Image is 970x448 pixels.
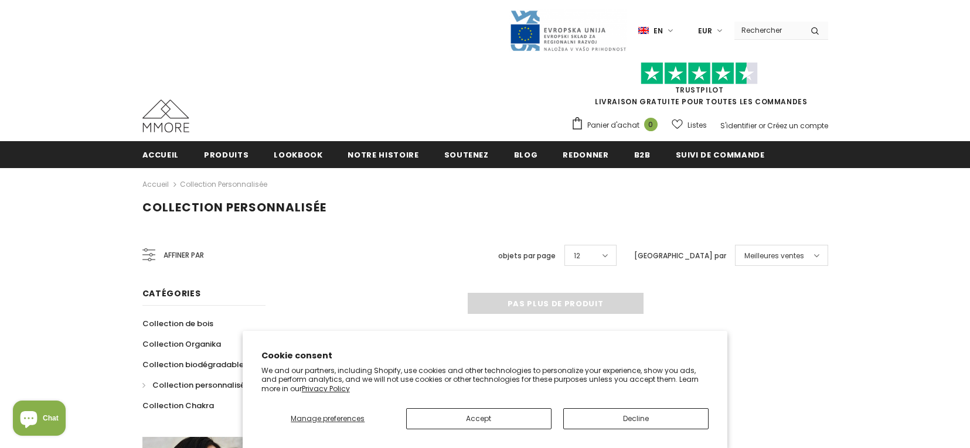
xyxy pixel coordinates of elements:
h2: Cookie consent [261,350,709,362]
a: Lookbook [274,141,322,167]
a: Créez un compte [767,121,828,131]
img: Cas MMORE [142,100,189,132]
a: Listes [672,115,707,135]
a: Accueil [142,141,179,167]
label: objets par page [498,250,556,262]
span: Blog [514,149,538,160]
a: Accueil [142,177,169,191]
p: We and our partners, including Shopify, use cookies and other technologies to personalize your ex... [261,366,709,394]
inbox-online-store-chat: Shopify online store chat [9,401,69,439]
a: B2B [634,141,651,167]
input: Search Site [734,22,802,39]
span: Listes [687,119,707,131]
span: Collection personnalisée [152,379,250,391]
span: Affiner par [164,249,204,262]
label: [GEOGRAPHIC_DATA] par [634,250,726,262]
a: Javni Razpis [509,25,627,35]
span: Collection personnalisée [142,199,326,216]
a: Blog [514,141,538,167]
button: Manage preferences [261,408,394,429]
span: soutenez [444,149,489,160]
span: Notre histoire [348,149,418,160]
button: Accept [406,408,552,429]
a: Collection personnalisée [142,375,250,395]
span: 0 [644,118,658,131]
img: i-lang-1.png [638,26,649,36]
a: Collection Organika [142,334,221,354]
a: Privacy Policy [302,384,350,394]
span: Panier d'achat [587,119,639,131]
span: Collection biodégradable [142,359,244,370]
a: Suivi de commande [676,141,765,167]
a: TrustPilot [675,85,724,95]
span: Lookbook [274,149,322,160]
a: Notre histoire [348,141,418,167]
span: 12 [574,250,580,262]
a: Collection personnalisée [180,179,267,189]
span: B2B [634,149,651,160]
span: Suivi de commande [676,149,765,160]
span: or [758,121,765,131]
img: Javni Razpis [509,9,627,52]
a: Collection de bois [142,313,213,334]
img: Faites confiance aux étoiles pilotes [641,62,758,85]
a: Panier d'achat 0 [571,117,663,134]
span: Produits [204,149,249,160]
a: Redonner [563,141,608,167]
span: Collection Chakra [142,400,214,411]
span: en [654,25,663,37]
span: Collection Organika [142,338,221,350]
span: Accueil [142,149,179,160]
a: Collection Chakra [142,395,214,416]
span: Collection de bois [142,318,213,329]
a: Produits [204,141,249,167]
span: EUR [698,25,712,37]
span: Redonner [563,149,608,160]
a: soutenez [444,141,489,167]
span: Meilleures ventes [744,250,804,262]
span: LIVRAISON GRATUITE POUR TOUTES LES COMMANDES [571,67,828,107]
button: Decline [563,408,709,429]
span: Manage preferences [291,413,365,423]
a: S'identifier [720,121,757,131]
a: Collection biodégradable [142,354,244,375]
span: Catégories [142,288,201,299]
